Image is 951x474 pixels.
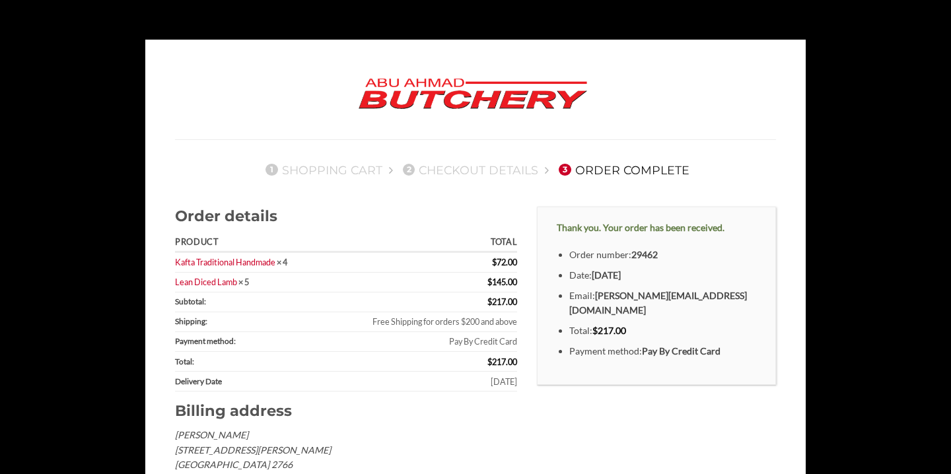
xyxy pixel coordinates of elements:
[347,69,598,119] img: Abu Ahmad Butchery
[175,207,517,226] h2: Order details
[569,323,756,339] li: Total:
[592,325,626,336] bdi: 217.00
[175,372,326,391] th: Delivery Date
[175,332,326,352] th: Payment method:
[487,296,492,307] span: $
[399,163,539,177] a: 2Checkout details
[569,344,756,359] li: Payment method:
[262,163,382,177] a: 1Shopping Cart
[175,152,776,187] nav: Checkout steps
[175,277,237,287] a: Lean Diced Lamb
[592,325,598,336] span: $
[326,332,518,352] td: Pay By Credit Card
[326,234,518,253] th: Total
[631,249,658,260] strong: 29462
[175,312,326,332] th: Shipping:
[175,352,326,372] th: Total:
[487,277,492,287] span: $
[557,222,724,233] strong: Thank you. Your order has been received.
[238,277,249,287] strong: × 5
[175,401,517,421] h2: Billing address
[487,277,517,287] bdi: 145.00
[569,290,747,316] strong: [PERSON_NAME][EMAIL_ADDRESS][DOMAIN_NAME]
[492,257,497,267] span: $
[642,345,721,356] strong: Pay By Credit Card
[175,292,326,312] th: Subtotal:
[487,296,517,307] span: 217.00
[175,257,275,267] a: Kafta Traditional Handmade
[569,268,756,283] li: Date:
[569,288,756,318] li: Email:
[487,356,492,367] span: $
[403,164,415,176] span: 2
[487,356,517,367] span: 217.00
[569,248,756,263] li: Order number:
[492,257,517,267] bdi: 72.00
[277,257,287,267] strong: × 4
[592,269,621,281] strong: [DATE]
[175,234,326,253] th: Product
[265,164,277,176] span: 1
[326,312,518,332] td: Free Shipping for orders $200 and above
[326,372,518,391] td: [DATE]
